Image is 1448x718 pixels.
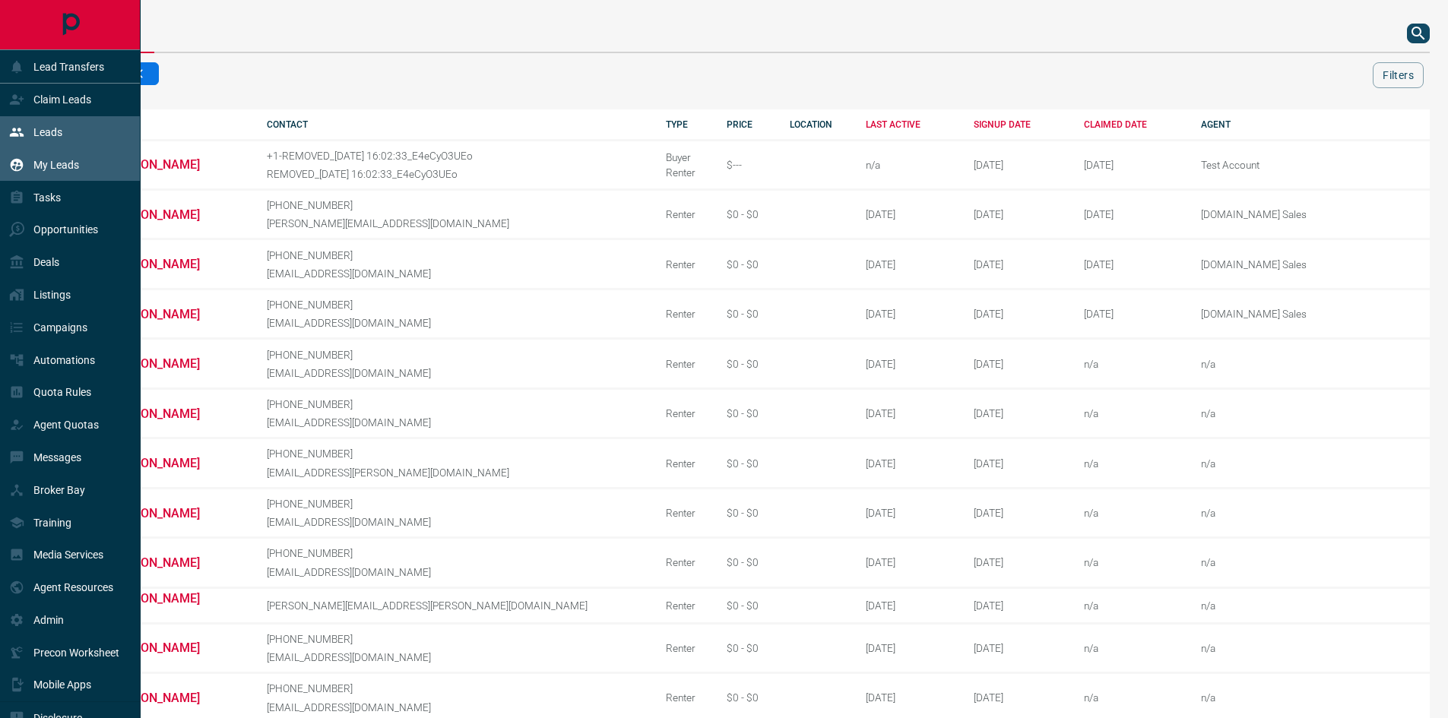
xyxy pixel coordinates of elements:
[267,516,643,528] p: [EMAIL_ADDRESS][DOMAIN_NAME]
[1373,62,1424,88] button: Filters
[974,507,1061,519] div: October 13th 2008, 8:32:50 PM
[866,556,951,568] div: [DATE]
[974,642,1061,654] div: October 15th 2008, 1:08:42 PM
[267,398,643,410] p: [PHONE_NUMBER]
[267,119,643,130] div: CONTACT
[727,407,768,419] div: $0 - $0
[790,119,843,130] div: LOCATION
[1084,208,1178,220] div: February 19th 2025, 2:37:44 PM
[727,457,768,470] div: $0 - $0
[666,208,704,220] div: Renter
[666,507,704,519] div: Renter
[108,406,222,421] a: [PERSON_NAME]
[267,349,643,361] p: [PHONE_NUMBER]
[666,258,704,270] div: Renter
[108,257,222,271] a: [PERSON_NAME]
[666,691,704,704] div: Renter
[974,358,1061,370] div: October 12th 2008, 11:22:16 AM
[1201,507,1391,519] p: n/a
[866,358,951,370] div: [DATE]
[108,207,222,222] a: [PERSON_NAME]
[1201,159,1391,171] p: Test Account
[1084,258,1178,270] div: February 19th 2025, 2:37:44 PM
[108,356,222,371] a: [PERSON_NAME]
[1084,507,1178,519] div: n/a
[108,157,222,172] a: [PERSON_NAME]
[974,208,1061,220] div: October 11th 2008, 12:32:56 PM
[1407,24,1430,43] button: search button
[1084,691,1178,704] div: n/a
[1084,119,1178,130] div: CLAIMED DATE
[1084,457,1178,470] div: n/a
[666,166,704,179] div: Renter
[666,151,704,163] div: Buyer
[267,633,643,645] p: [PHONE_NUMBER]
[974,599,1061,612] div: October 15th 2008, 9:26:23 AM
[974,691,1061,704] div: October 15th 2008, 9:01:48 PM
[1201,119,1430,130] div: AGENT
[666,599,704,612] div: Renter
[267,299,643,311] p: [PHONE_NUMBER]
[267,168,643,180] p: REMOVED_[DATE] 16:02:33_E4eCyO3UEo
[666,119,704,130] div: TYPE
[666,308,704,320] div: Renter
[267,651,643,663] p: [EMAIL_ADDRESS][DOMAIN_NAME]
[866,507,951,519] div: [DATE]
[267,599,643,612] p: [PERSON_NAME][EMAIL_ADDRESS][PERSON_NAME][DOMAIN_NAME]
[1084,642,1178,654] div: n/a
[267,416,643,429] p: [EMAIL_ADDRESS][DOMAIN_NAME]
[974,407,1061,419] div: October 12th 2008, 3:01:27 PM
[267,199,643,211] p: [PHONE_NUMBER]
[727,119,768,130] div: PRICE
[866,258,951,270] div: [DATE]
[1201,208,1391,220] p: [DOMAIN_NAME] Sales
[666,407,704,419] div: Renter
[108,506,222,520] a: [PERSON_NAME]
[108,691,222,705] a: [PERSON_NAME]
[1201,691,1391,704] p: n/a
[267,566,643,578] p: [EMAIL_ADDRESS][DOMAIN_NAME]
[1084,599,1178,612] div: n/a
[727,642,768,654] div: $0 - $0
[1084,308,1178,320] div: February 19th 2025, 2:37:44 PM
[866,457,951,470] div: [DATE]
[108,307,222,321] a: [PERSON_NAME]
[974,119,1061,130] div: SIGNUP DATE
[1084,556,1178,568] div: n/a
[727,159,768,171] div: $---
[1201,599,1391,612] p: n/a
[1084,407,1178,419] div: n/a
[666,358,704,370] div: Renter
[1201,642,1391,654] p: n/a
[1201,308,1391,320] p: [DOMAIN_NAME] Sales
[727,691,768,704] div: $0 - $0
[727,507,768,519] div: $0 - $0
[1201,457,1391,470] p: n/a
[267,701,643,713] p: [EMAIL_ADDRESS][DOMAIN_NAME]
[727,308,768,320] div: $0 - $0
[267,498,643,510] p: [PHONE_NUMBER]
[267,467,643,479] p: [EMAIL_ADDRESS][PERSON_NAME][DOMAIN_NAME]
[974,308,1061,320] div: October 12th 2008, 6:29:44 AM
[267,367,643,379] p: [EMAIL_ADDRESS][DOMAIN_NAME]
[108,591,222,620] a: [PERSON_NAME] N/A
[666,556,704,568] div: Renter
[866,208,951,220] div: [DATE]
[866,308,951,320] div: [DATE]
[1201,407,1391,419] p: n/a
[866,159,951,171] div: n/a
[108,555,222,570] a: [PERSON_NAME]
[727,208,768,220] div: $0 - $0
[866,642,951,654] div: [DATE]
[267,317,643,329] p: [EMAIL_ADDRESS][DOMAIN_NAME]
[727,358,768,370] div: $0 - $0
[974,159,1061,171] div: September 1st 2015, 9:13:21 AM
[1201,556,1391,568] p: n/a
[267,249,643,261] p: [PHONE_NUMBER]
[1084,159,1178,171] div: April 29th 2025, 4:45:30 PM
[974,258,1061,270] div: October 11th 2008, 5:41:37 PM
[267,547,643,559] p: [PHONE_NUMBER]
[267,448,643,460] p: [PHONE_NUMBER]
[267,267,643,280] p: [EMAIL_ADDRESS][DOMAIN_NAME]
[727,556,768,568] div: $0 - $0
